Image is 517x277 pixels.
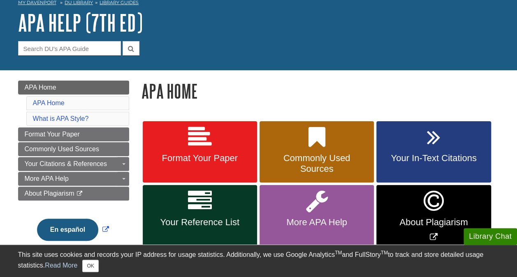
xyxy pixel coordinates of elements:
span: Your Reference List [149,217,251,228]
a: Format Your Paper [18,127,129,141]
a: What is APA Style? [33,115,89,122]
div: Guide Page Menu [18,81,129,255]
button: Close [82,260,98,272]
a: Link opens in new window [376,185,491,248]
h1: APA Home [141,81,499,102]
span: Your Citations & References [25,160,107,167]
span: Your In-Text Citations [383,153,485,164]
a: Your Reference List [143,185,257,248]
span: Commonly Used Sources [266,153,368,174]
button: En español [37,219,98,241]
a: Your In-Text Citations [376,121,491,183]
span: Format Your Paper [25,131,80,138]
span: About Plagiarism [25,190,74,197]
a: APA Home [33,99,65,106]
a: Your Citations & References [18,157,129,171]
a: More APA Help [18,172,129,186]
a: About Plagiarism [18,187,129,201]
a: More APA Help [260,185,374,248]
button: Library Chat [464,228,517,245]
a: Commonly Used Sources [18,142,129,156]
a: APA Home [18,81,129,95]
div: This site uses cookies and records your IP address for usage statistics. Additionally, we use Goo... [18,250,499,272]
i: This link opens in a new window [76,191,83,196]
span: Format Your Paper [149,153,251,164]
input: Search DU's APA Guide [18,41,121,55]
span: More APA Help [25,175,69,182]
span: About Plagiarism [383,217,485,228]
span: APA Home [25,84,56,91]
span: More APA Help [266,217,368,228]
sup: TM [335,250,342,256]
a: Commonly Used Sources [260,121,374,183]
a: Read More [45,262,77,269]
sup: TM [381,250,388,256]
a: Format Your Paper [143,121,257,183]
a: APA Help (7th Ed) [18,10,143,35]
a: Link opens in new window [35,226,111,233]
span: Commonly Used Sources [25,145,99,152]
